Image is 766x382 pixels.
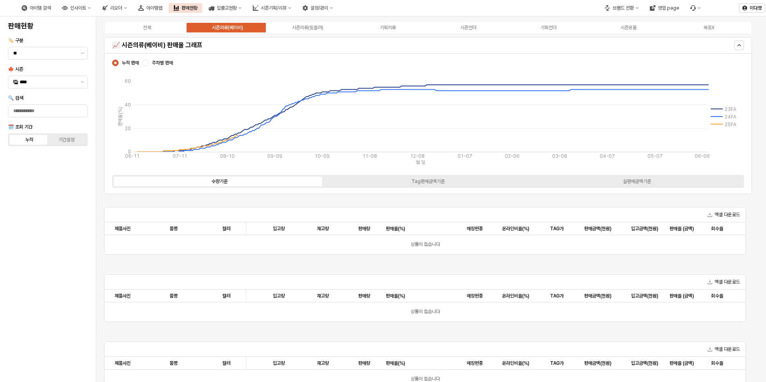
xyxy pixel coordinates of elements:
label: 시즌용품 [589,24,669,31]
p: 이다영 [750,5,762,11]
div: 시즌의류(베이비) [212,25,243,30]
span: 판매율(%) [386,360,405,366]
div: 복종X [704,25,714,30]
span: 판매율 (금액) [669,225,694,232]
div: 설정/관리 [310,5,328,11]
div: 시즌의류(토들러) [292,25,323,30]
span: 판매율 (금액) [669,293,694,299]
span: 주차별 판매 [152,60,173,66]
span: 판매율(%) [386,293,405,299]
span: 🍁 시즌 [8,66,23,72]
button: 시즌기획/리뷰 [248,3,296,13]
button: 아이템맵 [133,3,167,13]
span: 재고량 [317,293,329,299]
h4: 판매현황 [8,22,88,30]
div: 전체 [143,25,151,30]
div: 영업 page [658,5,679,11]
span: 누적 판매 [122,60,139,66]
label: 누적 [11,136,48,143]
span: 판매금액(천원) [584,225,611,232]
div: 판매현황 [181,5,198,11]
span: 판매량 [358,360,370,366]
div: 기획의류 [380,25,396,30]
span: 컬러 [222,225,230,232]
label: 전체 [107,24,187,31]
span: 온라인비율(%) [502,360,529,366]
label: Tag판매금액기준 [324,178,532,185]
span: 입고금액(천원) [631,360,658,366]
span: 회수율 [711,225,723,232]
span: 매장편중 [467,293,483,299]
button: 리오더 [97,3,132,13]
span: 품명 [169,293,177,299]
button: 인사이트 [57,3,96,13]
div: 브랜드 전환 [600,3,643,13]
span: 제품사진 [115,293,131,299]
span: 컬러 [222,293,230,299]
div: 아이템 검색 [30,5,51,11]
button: 영업 page [645,3,684,13]
label: 시즌언더 [428,24,508,31]
div: 상품이 없습니다 [105,302,746,322]
span: 온라인비율(%) [502,225,529,232]
div: 실판매금액기준 [623,179,651,184]
button: 입출고현황 [204,3,246,13]
div: 시즌기획/리뷰 [261,5,286,11]
div: Tag판매금액기준 [411,179,445,184]
div: 기간설정 [58,137,75,143]
span: 판매량 [358,293,370,299]
span: 🔍 검색 [8,95,23,101]
div: 입출고현황 [217,5,237,11]
button: 이다영 [739,3,765,13]
span: 입고량 [273,293,285,299]
label: 기획의류 [348,24,428,31]
span: 판매율(%) [386,225,405,232]
h5: 📈 시즌의류(베이비) 판매율 그래프 [112,41,585,49]
div: 아이템맵 [146,5,162,11]
label: 시즌의류(베이비) [187,24,267,31]
button: 판매현황 [169,3,202,13]
span: 판매금액(천원) [584,293,611,299]
div: 기획언더 [540,25,556,30]
div: 상품이 없습니다 [105,235,746,254]
span: 🏷️ 구분 [8,38,23,43]
button: 엑셀 다운로드 [704,344,743,354]
label: 수량기준 [115,178,324,185]
label: 실판매금액기준 [532,178,741,185]
span: 판매량 [358,225,370,232]
button: 엑셀 다운로드 [704,277,743,287]
div: 시즌용품 [621,25,637,30]
span: 온라인비율(%) [502,293,529,299]
div: 리오더 [110,5,122,11]
main: App Frame [96,16,766,382]
div: 수량기준 [212,179,228,184]
span: 매장편중 [467,360,483,366]
button: 제안 사항 표시 [78,76,87,88]
label: 복종X [669,24,749,31]
span: 컬러 [222,360,230,366]
button: 설정/관리 [298,3,338,13]
span: TAG가 [550,225,564,232]
label: 기획언더 [508,24,589,31]
div: 브랜드 전환 [613,5,634,11]
span: 매장편중 [467,225,483,232]
span: 품명 [169,225,177,232]
button: Hide [734,40,744,50]
label: 시즌의류(토들러) [268,24,348,31]
span: 판매금액(천원) [584,360,611,366]
span: 재고량 [317,360,329,366]
span: 입고량 [273,225,285,232]
span: 판매율 (금액) [669,360,694,366]
span: 품명 [169,360,177,366]
span: 회수율 [711,293,723,299]
span: TAG가 [550,360,564,366]
span: 제품사진 [115,360,131,366]
span: 제품사진 [115,225,131,232]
